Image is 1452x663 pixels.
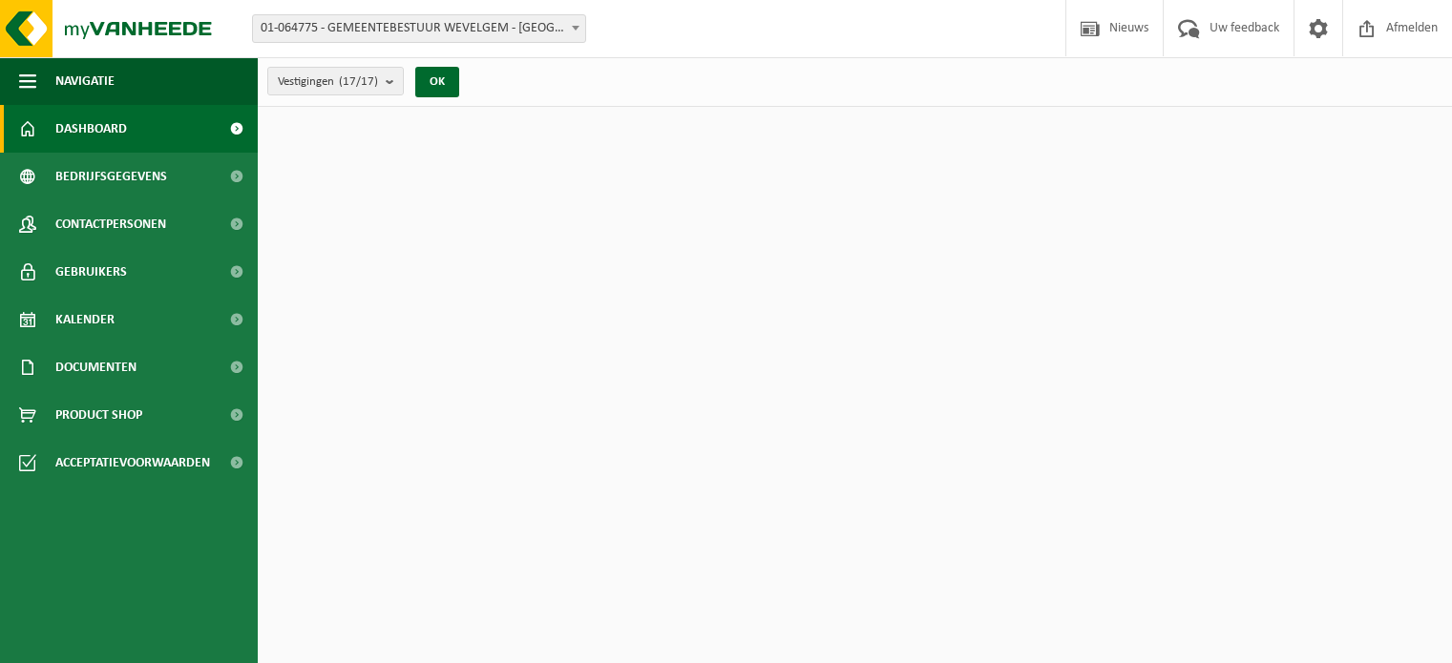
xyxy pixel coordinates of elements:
span: 01-064775 - GEMEENTEBESTUUR WEVELGEM - WEVELGEM [253,15,585,42]
span: Dashboard [55,105,127,153]
span: Vestigingen [278,68,378,96]
span: Gebruikers [55,248,127,296]
span: Kalender [55,296,115,343]
span: Bedrijfsgegevens [55,153,167,200]
span: Contactpersonen [55,200,166,248]
span: 01-064775 - GEMEENTEBESTUUR WEVELGEM - WEVELGEM [252,14,586,43]
span: Acceptatievoorwaarden [55,439,210,487]
count: (17/17) [339,75,378,88]
button: Vestigingen(17/17) [267,67,404,95]
span: Documenten [55,343,137,391]
span: Product Shop [55,391,142,439]
button: OK [415,67,459,97]
span: Navigatie [55,57,115,105]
